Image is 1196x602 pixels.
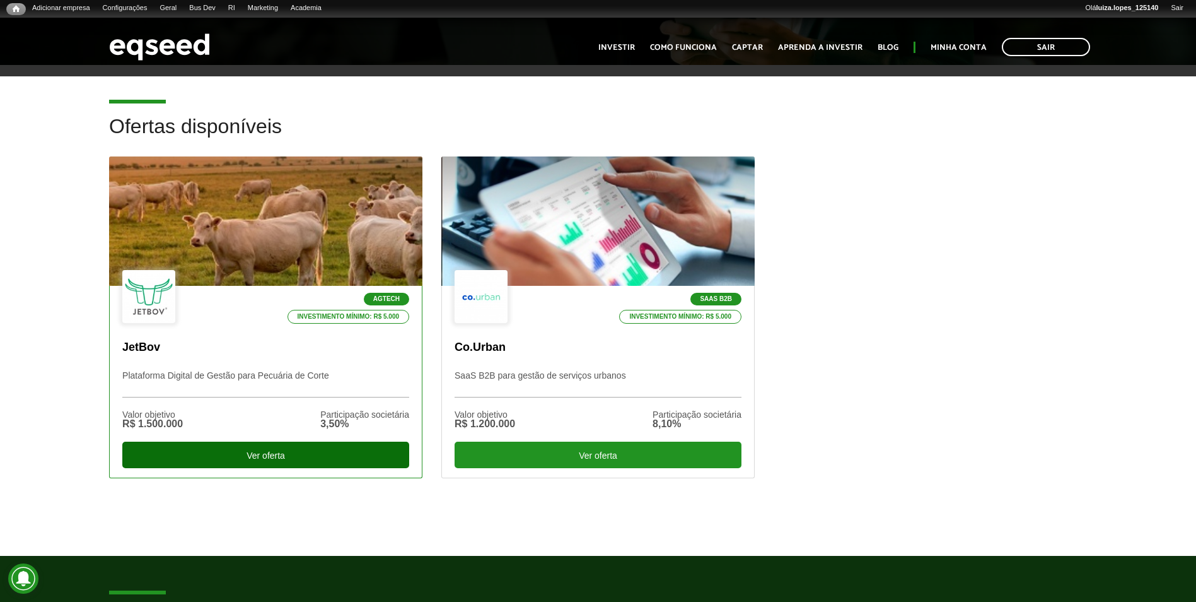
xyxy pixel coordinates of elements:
[122,370,409,398] p: Plataforma Digital de Gestão para Pecuária de Corte
[931,44,987,52] a: Minha conta
[598,44,635,52] a: Investir
[878,44,898,52] a: Blog
[320,410,409,419] div: Participação societária
[1079,3,1164,13] a: Oláluiza.lopes_125140
[109,156,422,478] a: Agtech Investimento mínimo: R$ 5.000 JetBov Plataforma Digital de Gestão para Pecuária de Corte V...
[441,156,755,478] a: SaaS B2B Investimento mínimo: R$ 5.000 Co.Urban SaaS B2B para gestão de serviços urbanos Valor ob...
[455,419,515,429] div: R$ 1.200.000
[183,3,222,13] a: Bus Dev
[122,419,183,429] div: R$ 1.500.000
[96,3,154,13] a: Configurações
[455,442,741,468] div: Ver oferta
[455,370,741,398] p: SaaS B2B para gestão de serviços urbanos
[1096,4,1159,11] strong: luiza.lopes_125140
[109,30,210,64] img: EqSeed
[6,3,26,15] a: Início
[455,410,515,419] div: Valor objetivo
[320,419,409,429] div: 3,50%
[13,4,20,13] span: Início
[109,115,1087,156] h2: Ofertas disponíveis
[122,341,409,355] p: JetBov
[26,3,96,13] a: Adicionar empresa
[122,410,183,419] div: Valor objetivo
[1002,38,1090,56] a: Sair
[455,341,741,355] p: Co.Urban
[122,442,409,468] div: Ver oferta
[778,44,862,52] a: Aprenda a investir
[619,310,741,324] p: Investimento mínimo: R$ 5.000
[653,410,741,419] div: Participação societária
[650,44,717,52] a: Como funciona
[690,293,741,305] p: SaaS B2B
[732,44,763,52] a: Captar
[653,419,741,429] div: 8,10%
[1164,3,1190,13] a: Sair
[153,3,183,13] a: Geral
[284,3,328,13] a: Academia
[222,3,241,13] a: RI
[364,293,409,305] p: Agtech
[241,3,284,13] a: Marketing
[287,310,410,324] p: Investimento mínimo: R$ 5.000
